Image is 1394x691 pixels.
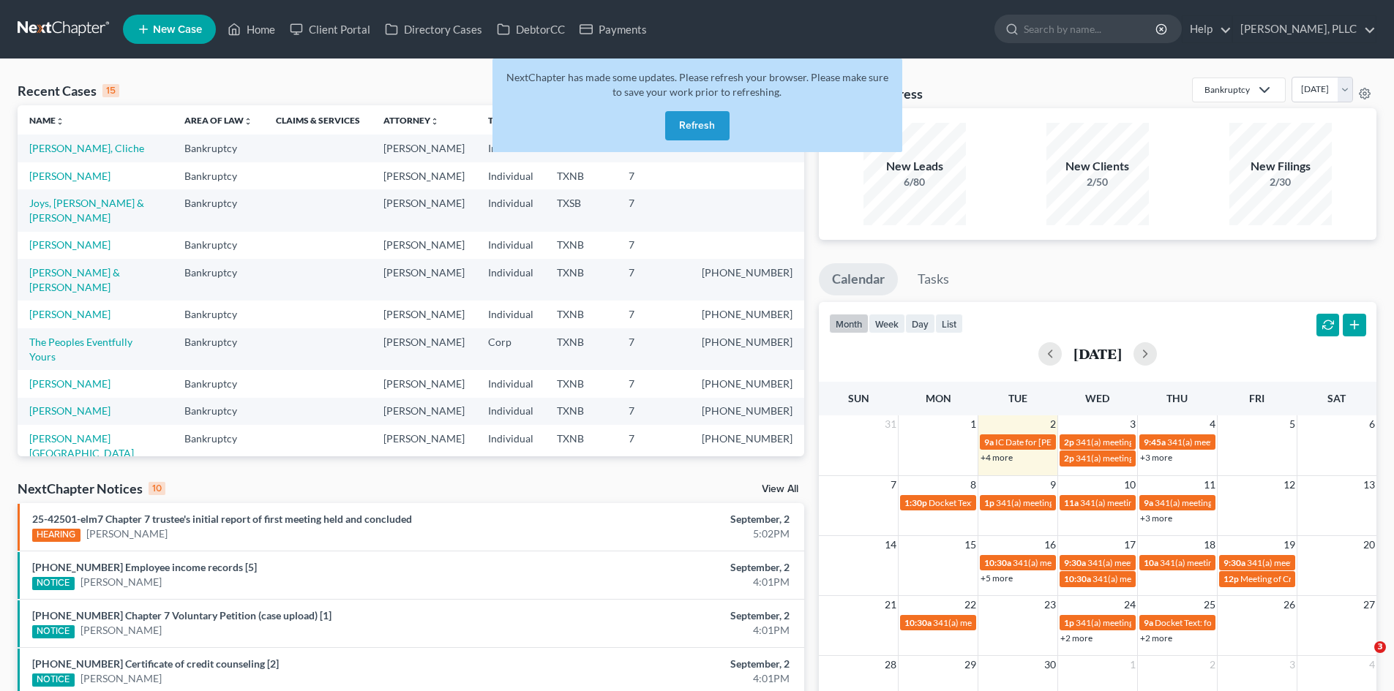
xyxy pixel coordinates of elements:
[762,484,798,494] a: View All
[904,263,962,295] a: Tasks
[545,370,617,397] td: TXNB
[665,111,730,140] button: Refresh
[1060,633,1093,643] a: +2 more
[476,328,545,370] td: Corp
[372,259,476,301] td: [PERSON_NAME]
[545,301,617,328] td: TXNB
[1024,15,1158,42] input: Search by name...
[1247,557,1388,568] span: 341(a) meeting for [PERSON_NAME]
[173,189,264,231] td: Bankruptcy
[969,415,978,433] span: 1
[1144,617,1153,628] span: 9a
[32,609,331,622] a: [PHONE_NUMBER] Chapter 7 Voluntary Petition (case upload) [1]
[1202,476,1217,494] span: 11
[969,476,978,494] span: 8
[372,370,476,397] td: [PERSON_NAME]
[173,425,264,467] td: Bankruptcy
[1155,497,1296,508] span: 341(a) meeting for [PERSON_NAME]
[617,232,690,259] td: 7
[220,16,282,42] a: Home
[617,398,690,425] td: 7
[1362,536,1376,554] span: 20
[617,259,690,301] td: 7
[1049,476,1057,494] span: 9
[476,398,545,425] td: Individual
[476,135,545,162] td: Individual
[1013,557,1154,568] span: 341(a) meeting for [PERSON_NAME]
[690,425,804,467] td: [PHONE_NUMBER]
[102,84,119,97] div: 15
[32,561,257,573] a: [PHONE_NUMBER] Employee income records [5]
[547,526,790,541] div: 5:02PM
[244,117,252,126] i: unfold_more
[981,573,1013,584] a: +5 more
[995,437,1196,448] span: IC Date for [PERSON_NAME][GEOGRAPHIC_DATA]
[981,452,1013,463] a: +4 more
[490,16,572,42] a: DebtorCC
[1160,557,1301,568] span: 341(a) meeting for [PERSON_NAME]
[1076,453,1217,464] span: 341(a) meeting for [PERSON_NAME]
[848,392,869,404] span: Sun
[1224,557,1245,568] span: 9:30a
[1288,415,1297,433] span: 5
[1368,415,1376,433] span: 6
[1183,16,1232,42] a: Help
[372,301,476,328] td: [PERSON_NAME]
[1167,437,1308,448] span: 341(a) meeting for [PERSON_NAME]
[29,308,110,320] a: [PERSON_NAME]
[372,135,476,162] td: [PERSON_NAME]
[1249,392,1264,404] span: Fri
[883,596,898,613] span: 21
[904,617,932,628] span: 10:30a
[18,82,119,99] div: Recent Cases
[372,328,476,370] td: [PERSON_NAME]
[1064,617,1074,628] span: 1p
[1344,641,1379,676] iframe: Intercom live chat
[173,135,264,162] td: Bankruptcy
[617,328,690,370] td: 7
[1282,476,1297,494] span: 12
[476,301,545,328] td: Individual
[378,16,490,42] a: Directory Cases
[1076,437,1217,448] span: 341(a) meeting for [PERSON_NAME]
[889,476,898,494] span: 7
[1123,596,1137,613] span: 24
[690,398,804,425] td: [PHONE_NUMBER]
[32,625,75,638] div: NOTICE
[476,425,545,467] td: Individual
[1064,497,1079,508] span: 11a
[933,617,1152,628] span: 341(a) meeting for [PERSON_NAME] & [PERSON_NAME]
[1043,536,1057,554] span: 16
[476,162,545,189] td: Individual
[545,189,617,231] td: TXSB
[547,657,790,671] div: September, 2
[1208,415,1217,433] span: 4
[1144,557,1158,568] span: 10a
[506,71,888,98] span: NextChapter has made some updates. Please refresh your browser. Please make sure to save your wor...
[372,162,476,189] td: [PERSON_NAME]
[1085,392,1109,404] span: Wed
[1128,415,1137,433] span: 3
[963,596,978,613] span: 22
[1144,437,1166,448] span: 9:45a
[32,577,75,590] div: NOTICE
[617,370,690,397] td: 7
[1140,633,1172,643] a: +2 more
[1208,656,1217,673] span: 2
[32,657,279,670] a: [PHONE_NUMBER] Certificate of credit counseling [2]
[1080,497,1221,508] span: 341(a) meeting for [PERSON_NAME]
[1204,83,1250,96] div: Bankruptcy
[1233,16,1376,42] a: [PERSON_NAME], PLLC
[1043,596,1057,613] span: 23
[173,259,264,301] td: Bankruptcy
[153,24,202,35] span: New Case
[984,437,994,448] span: 9a
[18,480,165,497] div: NextChapter Notices
[1073,346,1122,361] h2: [DATE]
[29,197,144,224] a: Joys, [PERSON_NAME] & [PERSON_NAME]
[1140,513,1172,524] a: +3 more
[829,314,869,333] button: month
[1362,476,1376,494] span: 13
[1140,452,1172,463] a: +3 more
[80,575,162,589] a: [PERSON_NAME]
